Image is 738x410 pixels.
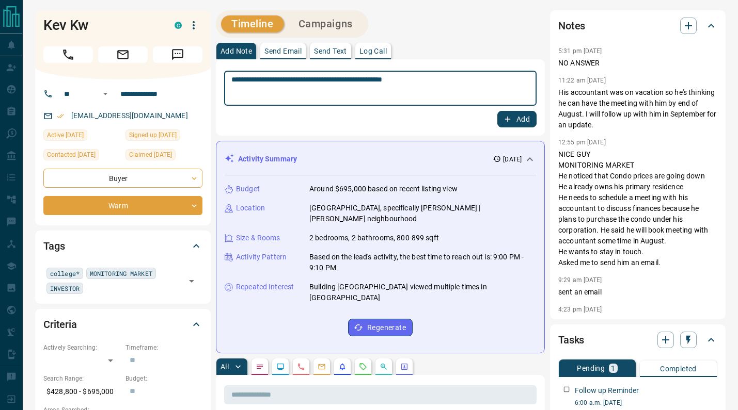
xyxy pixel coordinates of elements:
h1: Kev Kw [43,17,159,34]
svg: Agent Actions [400,363,409,371]
button: Add [497,111,537,127]
p: 9:29 am [DATE] [558,276,602,284]
a: [EMAIL_ADDRESS][DOMAIN_NAME] [71,111,188,120]
div: Activity Summary[DATE] [225,150,536,169]
p: Follow up Reminder [575,385,639,396]
span: Signed up [DATE] [129,130,177,140]
button: Campaigns [288,15,363,32]
h2: Tasks [558,332,584,348]
svg: Lead Browsing Activity [276,363,285,371]
p: Search Range: [43,374,120,383]
svg: Email Verified [57,112,64,120]
p: Based on the lead's activity, the best time to reach out is: 9:00 PM - 9:10 PM [309,252,536,273]
svg: Opportunities [380,363,388,371]
button: Open [99,88,112,100]
div: Sun Jan 31 2021 [125,129,202,144]
p: Send Email [264,47,302,55]
button: Open [184,274,199,288]
span: Active [DATE] [47,130,84,140]
p: Size & Rooms [236,233,280,243]
span: Contacted [DATE] [47,150,96,160]
span: Claimed [DATE] [129,150,172,160]
p: Timeframe: [125,343,202,352]
p: 6:00 a.m. [DATE] [575,398,717,407]
p: Activity Summary [238,154,297,165]
svg: Requests [359,363,367,371]
p: NO ANSWER [558,58,717,69]
div: condos.ca [175,22,182,29]
p: 2 bedrooms, 2 bathrooms, 800-899 sqft [309,233,439,243]
svg: Emails [318,363,326,371]
div: Sat Aug 30 2025 [43,129,120,144]
svg: Listing Alerts [338,363,347,371]
svg: Notes [256,363,264,371]
button: Timeline [221,15,284,32]
span: college* [50,268,80,278]
button: Regenerate [348,319,413,336]
p: Activity Pattern [236,252,287,263]
p: Budget: [125,374,202,383]
p: Add Note [221,47,252,55]
p: Send Text [314,47,347,55]
p: NICE GUY MONITORING MARKET He noticed that Condo prices are going down He already owns his primar... [558,149,717,268]
p: Budget [236,184,260,194]
span: Call [43,46,93,63]
div: Tags [43,234,202,258]
p: Building [GEOGRAPHIC_DATA] viewed multiple times in [GEOGRAPHIC_DATA] [309,282,536,303]
div: Tue Sep 09 2025 [43,149,120,163]
p: 1 [611,365,615,372]
p: [DATE] [503,155,522,164]
div: Notes [558,13,717,38]
h2: Notes [558,18,585,34]
div: Warm [43,196,202,215]
div: Tasks [558,327,717,352]
span: Message [153,46,202,63]
p: Repeated Interest [236,282,294,292]
p: His accountant was on vacation so he's thinking he can have the meeting with him by end of August... [558,87,717,130]
p: All [221,363,229,370]
svg: Calls [297,363,305,371]
p: Actively Searching: [43,343,120,352]
p: Around $695,000 based on recent listing view [309,184,458,194]
p: Location [236,203,265,214]
p: Completed [660,365,697,372]
h2: Tags [43,238,65,254]
p: Pending [577,365,605,372]
h2: Criteria [43,316,77,333]
div: Mon Jan 17 2022 [125,149,202,163]
span: MONITORING MARKET [90,268,152,278]
p: [GEOGRAPHIC_DATA], specifically [PERSON_NAME] | [PERSON_NAME] neighbourhood [309,203,536,224]
p: sent an email [558,287,717,298]
p: 11:22 am [DATE] [558,77,606,84]
span: INVESTOR [50,283,80,293]
p: Log Call [359,47,387,55]
p: 5:31 pm [DATE] [558,47,602,55]
div: Criteria [43,312,202,337]
p: 4:23 pm [DATE] [558,306,602,313]
span: Email [98,46,148,63]
div: Buyer [43,169,202,188]
p: 12:55 pm [DATE] [558,139,606,146]
p: $428,800 - $695,000 [43,383,120,400]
